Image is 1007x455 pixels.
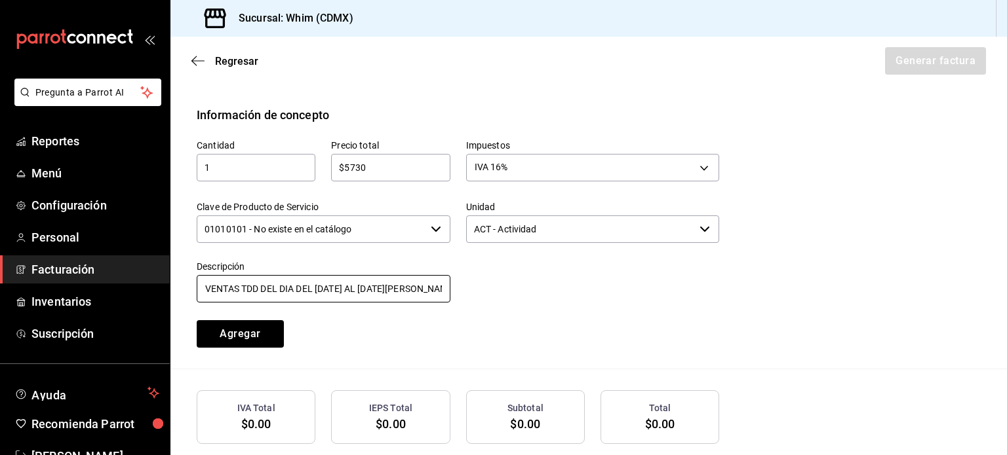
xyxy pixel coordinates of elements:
input: Elige una opción [197,215,425,243]
span: $0.00 [376,417,406,431]
span: Suscripción [31,325,159,342]
span: Ayuda [31,385,142,401]
button: Regresar [191,55,258,67]
span: Facturación [31,261,159,278]
span: Personal [31,228,159,246]
input: $0.00 [331,160,450,175]
span: $0.00 [645,417,675,431]
a: Pregunta a Parrot AI [9,95,161,109]
h3: IEPS Total [369,401,412,415]
button: Agregar [197,320,284,348]
span: $0.00 [241,417,271,431]
span: Reportes [31,132,159,150]
label: Descripción [197,261,450,270]
h3: Total [649,401,671,415]
span: Menú [31,164,159,182]
label: Unidad [466,202,720,211]
span: IVA 16% [475,160,508,173]
span: Regresar [215,55,258,67]
span: $0.00 [510,417,540,431]
div: Información de concepto [197,106,329,124]
label: Precio total [331,140,450,149]
span: Configuración [31,196,159,214]
label: Impuestos [466,140,720,149]
span: Inventarios [31,293,159,310]
button: Pregunta a Parrot AI [14,79,161,106]
button: open_drawer_menu [144,34,155,45]
h3: IVA Total [237,401,275,415]
label: Cantidad [197,140,315,149]
input: 250 caracteres [197,275,450,302]
input: Elige una opción [466,215,695,243]
span: Pregunta a Parrot AI [35,86,141,100]
label: Clave de Producto de Servicio [197,202,450,211]
h3: Sucursal: Whim (CDMX) [228,10,353,26]
span: Recomienda Parrot [31,415,159,433]
h3: Subtotal [507,401,543,415]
